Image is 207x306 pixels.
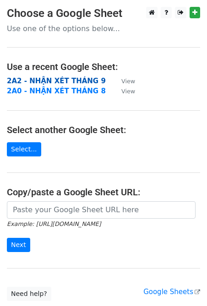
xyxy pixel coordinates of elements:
[7,61,200,72] h4: Use a recent Google Sheet:
[121,88,135,95] small: View
[7,24,200,33] p: Use one of the options below...
[7,238,30,252] input: Next
[7,201,196,219] input: Paste your Google Sheet URL here
[7,124,200,135] h4: Select another Google Sheet:
[7,142,41,156] a: Select...
[112,77,135,85] a: View
[7,77,106,85] a: 2A2 - NHẬN XÉT THÁNG 9
[112,87,135,95] a: View
[7,220,101,227] small: Example: [URL][DOMAIN_NAME]
[121,78,135,85] small: View
[161,262,207,306] iframe: Chat Widget
[143,288,200,296] a: Google Sheets
[7,287,51,301] a: Need help?
[7,7,200,20] h3: Choose a Google Sheet
[7,87,106,95] a: 2A0 - NHẬN XÉT THÁNG 8
[7,187,200,198] h4: Copy/paste a Google Sheet URL:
